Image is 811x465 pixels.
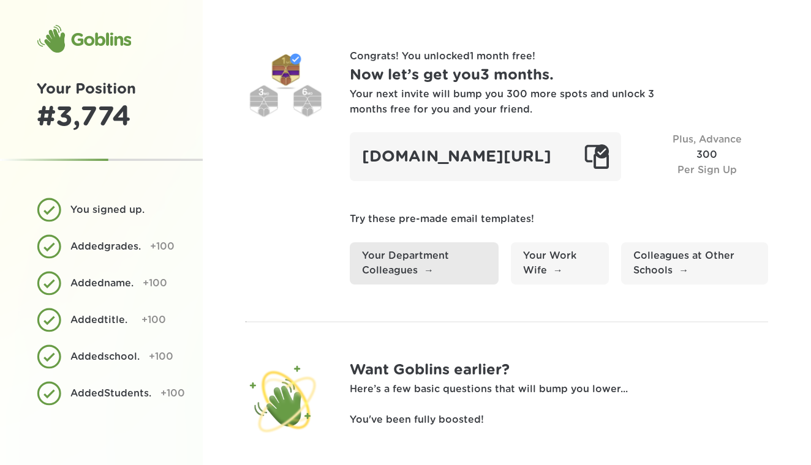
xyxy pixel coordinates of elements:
h1: Want Goblins earlier? [350,359,768,382]
h1: Your Position [37,78,166,101]
div: Added name . [70,276,134,291]
div: +100 [160,386,185,401]
a: Your Department Colleagues [350,242,499,285]
div: # 3,774 [37,101,166,134]
a: Your Work Wife [511,242,609,285]
span: Per Sign Up [677,165,737,175]
h1: Now let’s get you 3 months . [350,64,768,87]
span: Plus, Advance [673,135,742,144]
div: 300 [646,132,768,181]
div: +100 [150,239,175,255]
div: Added title . [70,313,132,328]
p: You've been fully boosted! [350,412,768,428]
p: Try these pre-made email templates! [350,212,768,227]
a: Colleagues at Other Schools [621,242,768,285]
div: Added grades . [70,239,141,255]
div: Goblins [37,24,131,54]
div: Added Students . [70,386,151,401]
div: +100 [149,349,173,365]
div: +100 [141,313,166,328]
div: You signed up. [70,203,157,218]
p: Here’s a few basic questions that will bump you lower... [350,382,768,397]
p: Congrats! You unlocked 1 month free ! [350,49,768,64]
div: [DOMAIN_NAME][URL] [350,132,621,181]
div: Added school . [70,349,140,365]
div: +100 [143,276,167,291]
div: Your next invite will bump you 300 more spots and unlock 3 months free for you and your friend. [350,87,656,117]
